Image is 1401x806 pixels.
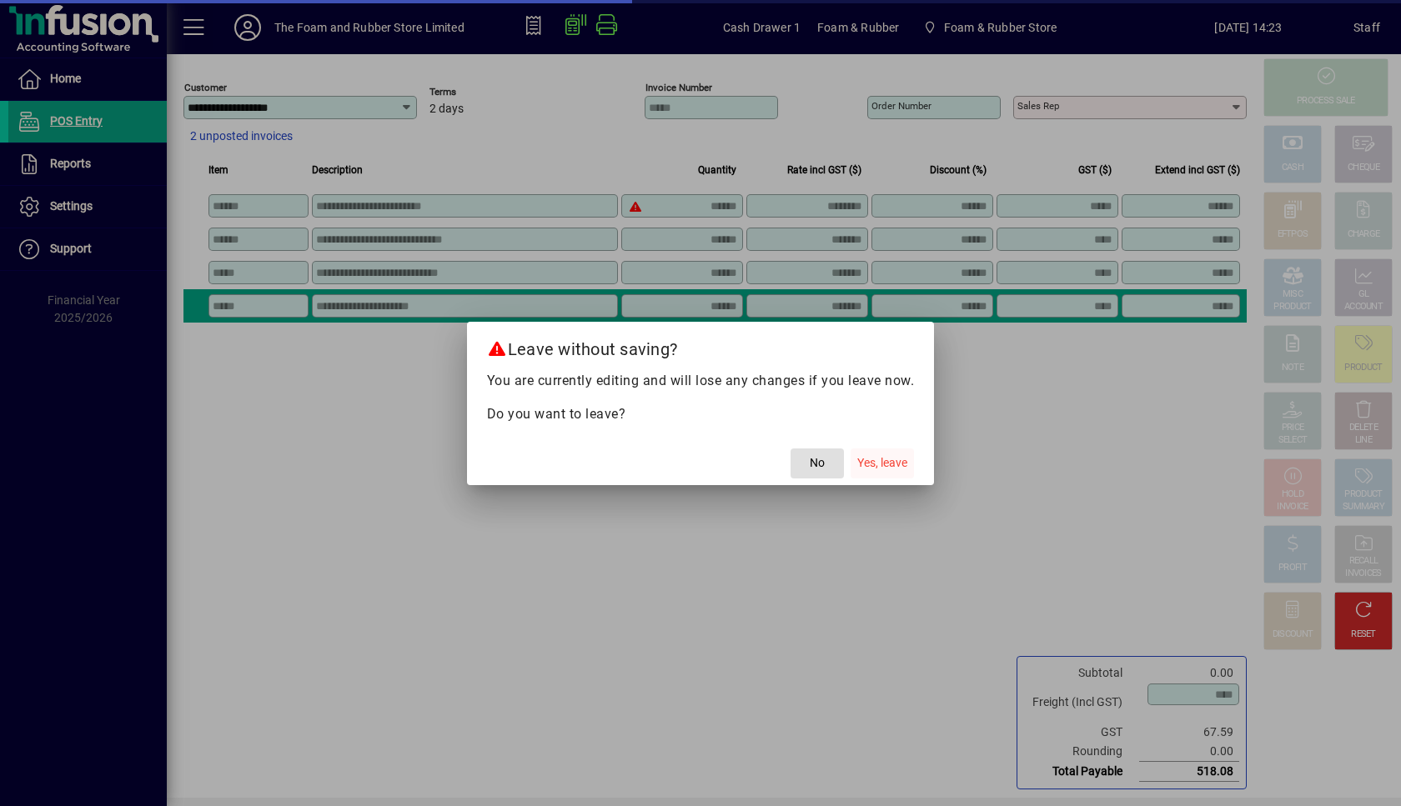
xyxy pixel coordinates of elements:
button: Yes, leave [851,448,914,478]
p: You are currently editing and will lose any changes if you leave now. [487,371,915,391]
button: No [791,448,844,478]
span: Yes, leave [857,454,907,472]
p: Do you want to leave? [487,404,915,424]
h2: Leave without saving? [467,322,935,370]
span: No [810,454,825,472]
